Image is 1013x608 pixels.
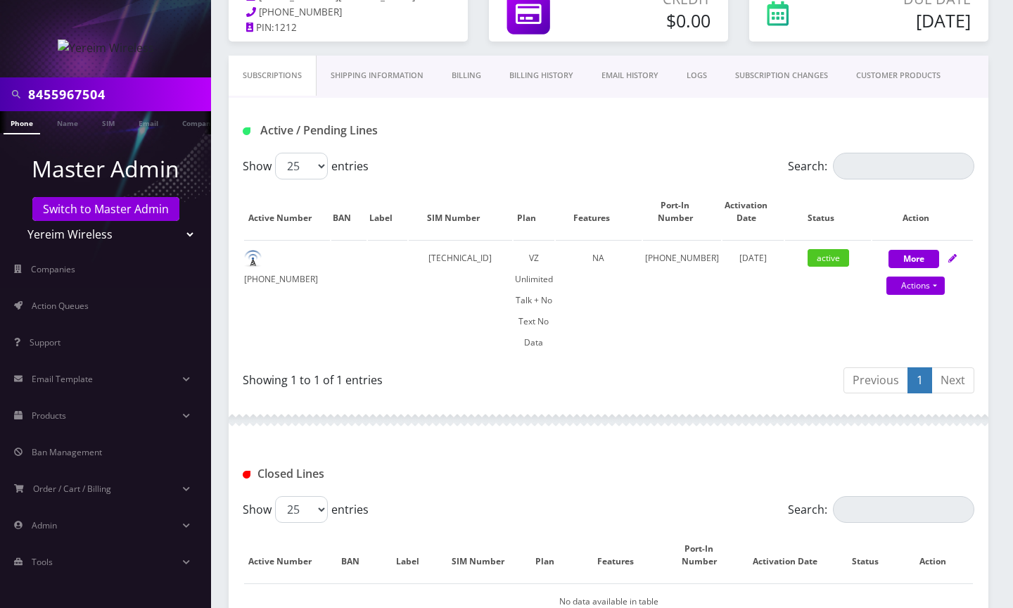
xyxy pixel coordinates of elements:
[907,367,932,393] a: 1
[788,153,974,179] label: Search:
[244,185,330,239] th: Active Number: activate to sort column ascending
[514,185,554,239] th: Plan: activate to sort column ascending
[229,56,317,96] a: Subscriptions
[32,410,66,422] span: Products
[95,111,122,133] a: SIM
[246,21,274,35] a: PIN:
[643,240,721,360] td: [PHONE_NUMBER]
[368,185,407,239] th: Label: activate to sort column ascending
[580,528,665,582] th: Features: activate to sort column ascending
[446,528,524,582] th: SIM Number: activate to sort column ascending
[886,277,945,295] a: Actions
[746,528,838,582] th: Activation Date: activate to sort column ascending
[842,10,971,31] h5: [DATE]
[32,519,57,531] span: Admin
[842,56,955,96] a: CUSTOMER PRODUCTS
[907,528,973,582] th: Action : activate to sort column ascending
[525,528,578,582] th: Plan: activate to sort column ascending
[788,496,974,523] label: Search:
[331,528,384,582] th: BAN: activate to sort column ascending
[331,185,367,239] th: BAN: activate to sort column ascending
[32,556,53,568] span: Tools
[243,124,473,137] h1: Active / Pending Lines
[495,56,587,96] a: Billing History
[643,185,721,239] th: Port-In Number: activate to sort column ascending
[243,127,250,135] img: Active / Pending Lines
[839,528,905,582] th: Status: activate to sort column ascending
[556,240,642,360] td: NA
[259,6,342,18] span: [PHONE_NUMBER]
[243,366,598,388] div: Showing 1 to 1 of 1 entries
[556,185,642,239] th: Features: activate to sort column ascending
[409,240,511,360] td: [TECHNICAL_ID]
[667,528,745,582] th: Port-In Number: activate to sort column ascending
[872,185,973,239] th: Action: activate to sort column ascending
[32,300,89,312] span: Action Queues
[931,367,974,393] a: Next
[4,111,40,134] a: Phone
[244,528,330,582] th: Active Number: activate to sort column descending
[58,39,154,56] img: Yereim Wireless
[721,56,842,96] a: SUBSCRIPTION CHANGES
[275,153,328,179] select: Showentries
[722,185,784,239] th: Activation Date: activate to sort column ascending
[808,249,849,267] span: active
[50,111,85,133] a: Name
[243,496,369,523] label: Show entries
[33,483,111,495] span: Order / Cart / Billing
[386,528,445,582] th: Label: activate to sort column ascending
[843,367,908,393] a: Previous
[409,185,511,239] th: SIM Number: activate to sort column ascending
[28,81,208,108] input: Search in Company
[244,250,262,267] img: default.png
[175,111,222,133] a: Company
[32,446,102,458] span: Ban Management
[32,373,93,385] span: Email Template
[317,56,438,96] a: Shipping Information
[32,197,179,221] a: Switch to Master Admin
[888,250,939,268] button: More
[514,240,554,360] td: VZ Unlimited Talk + No Text No Data
[600,10,711,31] h5: $0.00
[833,496,974,523] input: Search:
[673,56,721,96] a: LOGS
[31,263,75,275] span: Companies
[833,153,974,179] input: Search:
[132,111,165,133] a: Email
[785,185,871,239] th: Status: activate to sort column ascending
[243,471,250,479] img: Closed Lines
[587,56,673,96] a: EMAIL HISTORY
[244,240,330,360] td: [PHONE_NUMBER]
[243,153,369,179] label: Show entries
[275,496,328,523] select: Showentries
[438,56,495,96] a: Billing
[243,467,473,481] h1: Closed Lines
[30,336,60,348] span: Support
[274,21,297,34] span: 1212
[739,252,767,264] span: [DATE]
